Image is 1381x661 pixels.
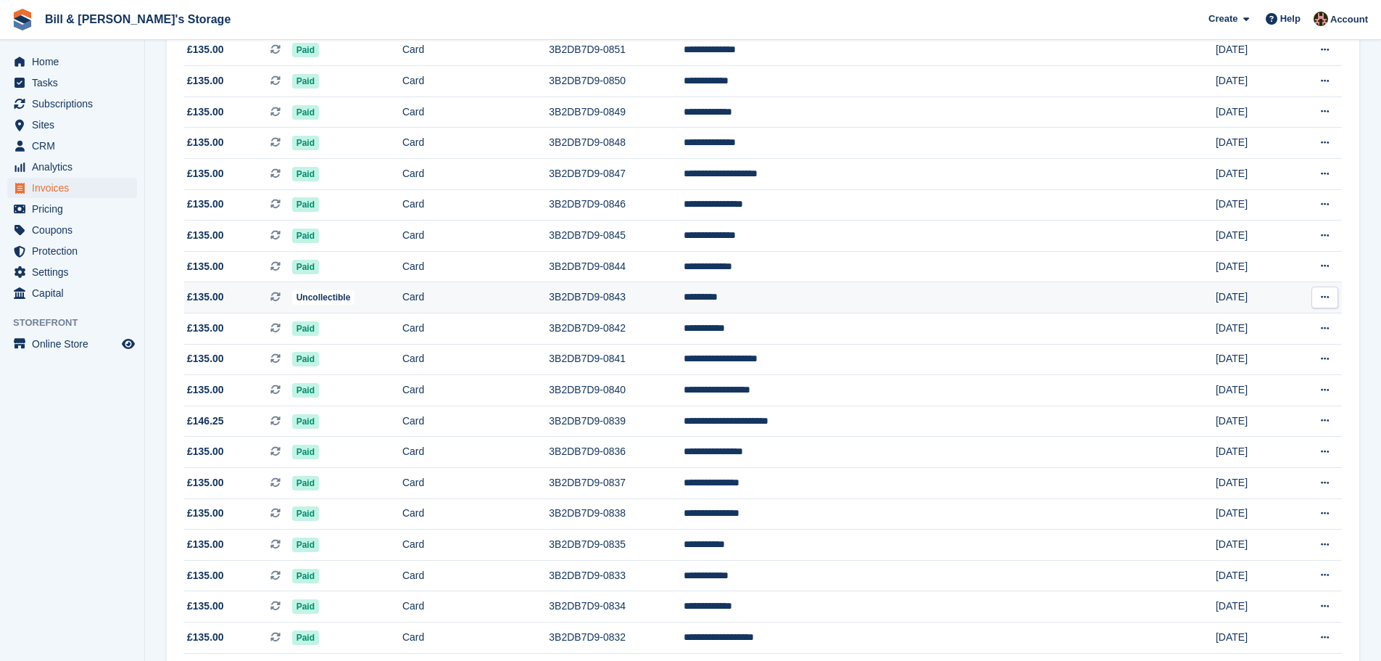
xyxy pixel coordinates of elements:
td: [DATE] [1216,313,1288,345]
span: Subscriptions [32,94,119,114]
span: Online Store [32,334,119,354]
span: Paid [292,197,319,212]
img: stora-icon-8386f47178a22dfd0bd8f6a31ec36ba5ce8667c1dd55bd0f319d3a0aa187defe.svg [12,9,33,30]
span: Paid [292,445,319,459]
td: [DATE] [1216,189,1288,221]
span: £135.00 [187,42,224,57]
td: Card [402,530,549,561]
td: 3B2DB7D9-0838 [549,498,684,530]
td: Card [402,467,549,498]
td: 3B2DB7D9-0837 [549,467,684,498]
span: £135.00 [187,382,224,398]
td: 3B2DB7D9-0844 [549,251,684,282]
td: Card [402,313,549,345]
span: Sites [32,115,119,135]
span: £135.00 [187,290,224,305]
span: Tasks [32,73,119,93]
span: Settings [32,262,119,282]
span: Help [1280,12,1301,26]
span: £135.00 [187,166,224,181]
span: Paid [292,414,319,429]
td: [DATE] [1216,97,1288,128]
span: Pricing [32,199,119,219]
td: Card [402,560,549,591]
td: Card [402,221,549,252]
td: [DATE] [1216,282,1288,313]
span: Paid [292,538,319,552]
span: £135.00 [187,444,224,459]
td: 3B2DB7D9-0836 [549,437,684,468]
span: Paid [292,74,319,89]
span: £135.00 [187,259,224,274]
span: Paid [292,43,319,57]
span: Paid [292,506,319,521]
img: Jack Bottesch [1314,12,1328,26]
span: Invoices [32,178,119,198]
td: [DATE] [1216,35,1288,66]
td: 3B2DB7D9-0843 [549,282,684,313]
td: 3B2DB7D9-0845 [549,221,684,252]
span: Paid [292,321,319,336]
span: £135.00 [187,568,224,583]
span: Paid [292,352,319,366]
span: £135.00 [187,73,224,89]
a: Bill & [PERSON_NAME]'s Storage [39,7,236,31]
span: £146.25 [187,414,224,429]
span: £135.00 [187,321,224,336]
td: Card [402,498,549,530]
a: menu [7,262,137,282]
a: menu [7,52,137,72]
td: [DATE] [1216,498,1288,530]
a: menu [7,136,137,156]
span: £135.00 [187,228,224,243]
span: Paid [292,105,319,120]
td: Card [402,66,549,97]
span: £135.00 [187,630,224,645]
td: [DATE] [1216,467,1288,498]
a: menu [7,157,137,177]
td: 3B2DB7D9-0833 [549,560,684,591]
td: Card [402,128,549,159]
td: [DATE] [1216,344,1288,375]
td: [DATE] [1216,221,1288,252]
span: £135.00 [187,475,224,490]
td: Card [402,35,549,66]
td: [DATE] [1216,251,1288,282]
td: [DATE] [1216,375,1288,406]
td: [DATE] [1216,406,1288,437]
td: 3B2DB7D9-0848 [549,128,684,159]
td: [DATE] [1216,66,1288,97]
span: Paid [292,476,319,490]
span: Protection [32,241,119,261]
td: 3B2DB7D9-0849 [549,97,684,128]
td: Card [402,189,549,221]
span: £135.00 [187,104,224,120]
td: [DATE] [1216,128,1288,159]
a: menu [7,283,137,303]
a: menu [7,115,137,135]
td: [DATE] [1216,622,1288,653]
span: Paid [292,167,319,181]
span: Account [1330,12,1368,27]
td: 3B2DB7D9-0846 [549,189,684,221]
a: menu [7,94,137,114]
a: menu [7,241,137,261]
span: £135.00 [187,599,224,614]
a: menu [7,220,137,240]
td: 3B2DB7D9-0835 [549,530,684,561]
td: Card [402,344,549,375]
span: Home [32,52,119,72]
td: Card [402,591,549,623]
span: Paid [292,229,319,243]
td: 3B2DB7D9-0847 [549,159,684,190]
td: 3B2DB7D9-0841 [549,344,684,375]
td: [DATE] [1216,560,1288,591]
span: £135.00 [187,506,224,521]
td: [DATE] [1216,591,1288,623]
td: 3B2DB7D9-0842 [549,313,684,345]
span: Paid [292,599,319,614]
span: Analytics [32,157,119,177]
td: Card [402,97,549,128]
span: £135.00 [187,135,224,150]
td: Card [402,375,549,406]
